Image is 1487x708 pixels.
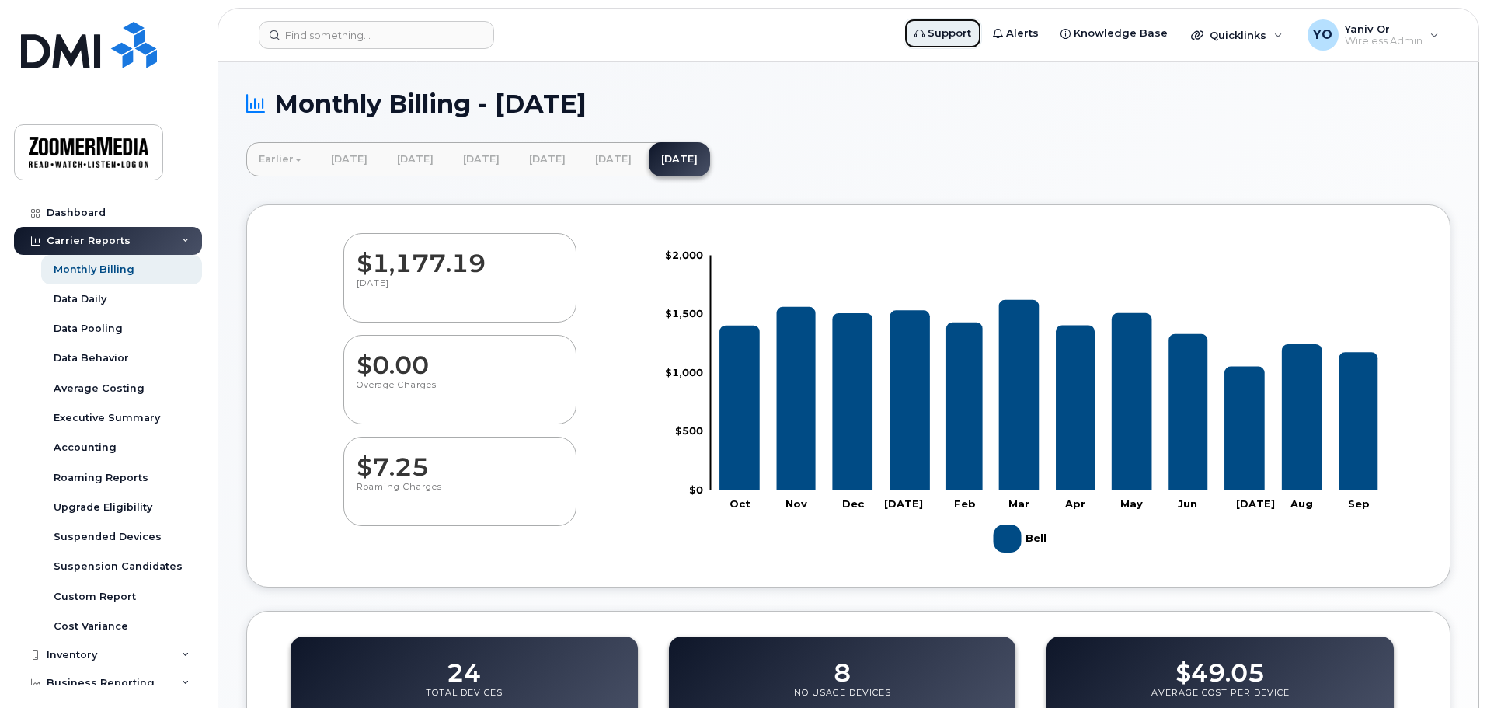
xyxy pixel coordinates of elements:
[1064,497,1085,509] tspan: Apr
[994,518,1050,559] g: Bell
[357,234,563,277] dd: $1,177.19
[785,497,807,509] tspan: Nov
[675,424,703,437] tspan: $500
[1348,497,1370,509] tspan: Sep
[451,142,512,176] a: [DATE]
[319,142,380,176] a: [DATE]
[357,481,563,509] p: Roaming Charges
[665,248,703,260] tspan: $2,000
[649,142,710,176] a: [DATE]
[730,497,750,509] tspan: Oct
[357,438,563,481] dd: $7.25
[1236,497,1275,509] tspan: [DATE]
[1178,497,1197,509] tspan: Jun
[1290,497,1313,509] tspan: Aug
[517,142,578,176] a: [DATE]
[834,643,851,687] dd: 8
[665,307,703,319] tspan: $1,500
[689,483,703,495] tspan: $0
[447,643,481,687] dd: 24
[1008,497,1029,509] tspan: Mar
[1120,497,1143,509] tspan: May
[665,248,1386,558] g: Chart
[1175,643,1265,687] dd: $49.05
[385,142,446,176] a: [DATE]
[842,497,865,509] tspan: Dec
[357,336,563,379] dd: $0.00
[246,142,314,176] a: Earlier
[246,90,1450,117] h1: Monthly Billing - [DATE]
[583,142,644,176] a: [DATE]
[884,497,923,509] tspan: [DATE]
[954,497,976,509] tspan: Feb
[719,299,1377,490] g: Bell
[665,365,703,378] tspan: $1,000
[994,518,1050,559] g: Legend
[357,379,563,407] p: Overage Charges
[357,277,563,305] p: [DATE]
